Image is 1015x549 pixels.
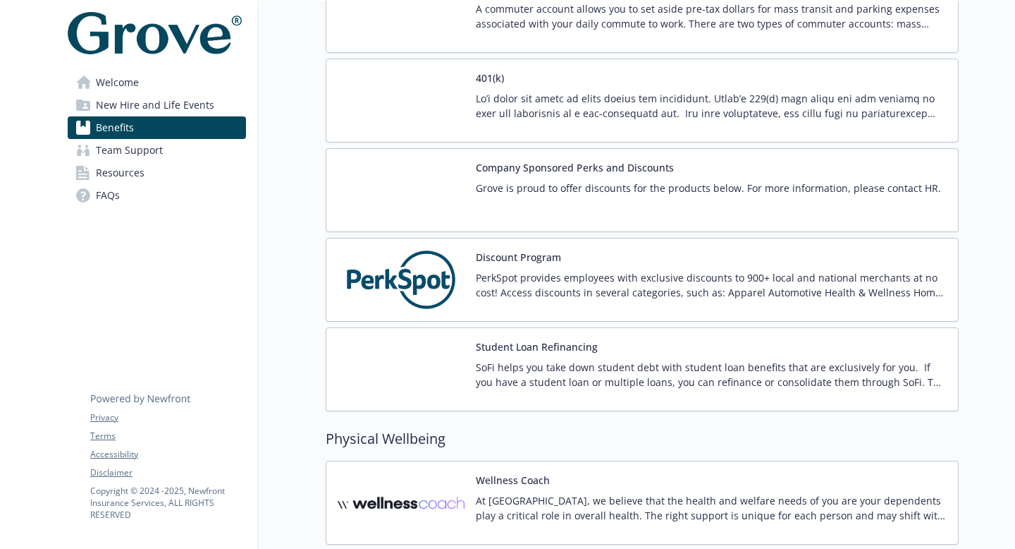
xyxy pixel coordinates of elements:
a: Disclaimer [90,466,245,479]
img: SoFi carrier logo [338,339,465,399]
img: Fidelity Investments carrier logo [338,71,465,131]
span: Team Support [96,139,163,162]
button: Discount Program [476,250,561,265]
p: At [GEOGRAPHIC_DATA], we believe that the health and welfare needs of you are your dependents pla... [476,493,947,523]
span: FAQs [96,184,120,207]
p: Grove is proud to offer discounts for the products below. For more information, please contact HR. [476,181,941,195]
button: 401(k) [476,71,504,85]
img: PerkSpot carrier logo [338,250,465,310]
p: A commuter account allows you to set aside pre-tax dollars for mass transit and parking expenses ... [476,1,947,31]
button: Student Loan Refinancing [476,339,598,354]
a: FAQs [68,184,246,207]
a: Welcome [68,71,246,94]
span: Resources [96,162,144,184]
a: Resources [68,162,246,184]
a: Benefits [68,116,246,139]
button: Company Sponsored Perks and Discounts [476,160,674,175]
a: Accessibility [90,448,245,461]
span: New Hire and Life Events [96,94,214,116]
a: Privacy [90,411,245,424]
p: SoFi helps you take down student debt with student loan benefits that are exclusively for you. If... [476,360,947,390]
a: Terms [90,430,245,442]
a: New Hire and Life Events [68,94,246,116]
a: Team Support [68,139,246,162]
p: PerkSpot provides employees with exclusive discounts to 900+ local and national merchants at no c... [476,270,947,300]
p: Copyright © 2024 - 2025 , Newfront Insurance Services, ALL RIGHTS RESERVED [90,485,245,521]
img: Grove Collaborative carrier logo [338,160,465,220]
span: Welcome [96,71,139,94]
img: Wellness Coach carrier logo [338,473,465,533]
span: Benefits [96,116,134,139]
p: Lo’i dolor sit ametc ad elits doeius tem incididunt. Utlab’e 229(d) magn aliqu eni adm veniamq no... [476,91,947,121]
button: Wellness Coach [476,473,550,488]
h2: Physical Wellbeing [326,428,959,450]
